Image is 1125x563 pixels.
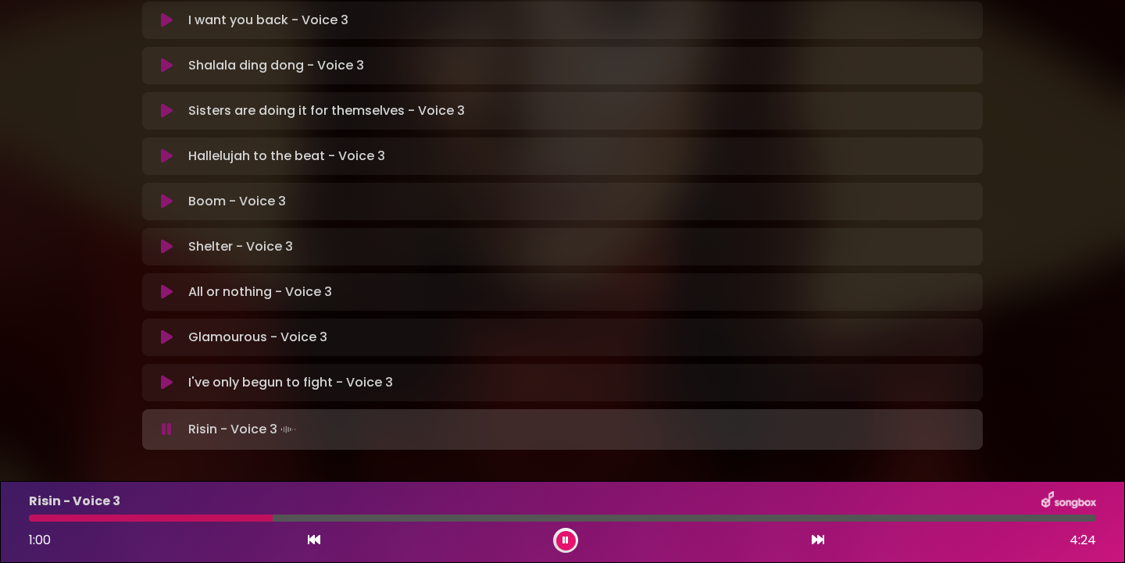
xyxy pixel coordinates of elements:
p: Sisters are doing it for themselves - Voice 3 [188,102,465,120]
p: Shelter - Voice 3 [188,237,293,256]
p: I want you back - Voice 3 [188,11,348,30]
p: Risin - Voice 3 [29,492,120,511]
img: waveform4.gif [277,419,299,440]
p: All or nothing - Voice 3 [188,283,332,301]
img: songbox-logo-white.png [1041,491,1096,511]
p: Shalala ding dong - Voice 3 [188,56,364,75]
p: Glamourous - Voice 3 [188,328,327,347]
p: Hallelujah to the beat - Voice 3 [188,147,385,166]
p: I've only begun to fight - Voice 3 [188,373,393,392]
p: Boom - Voice 3 [188,192,286,211]
p: Risin - Voice 3 [188,419,299,440]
